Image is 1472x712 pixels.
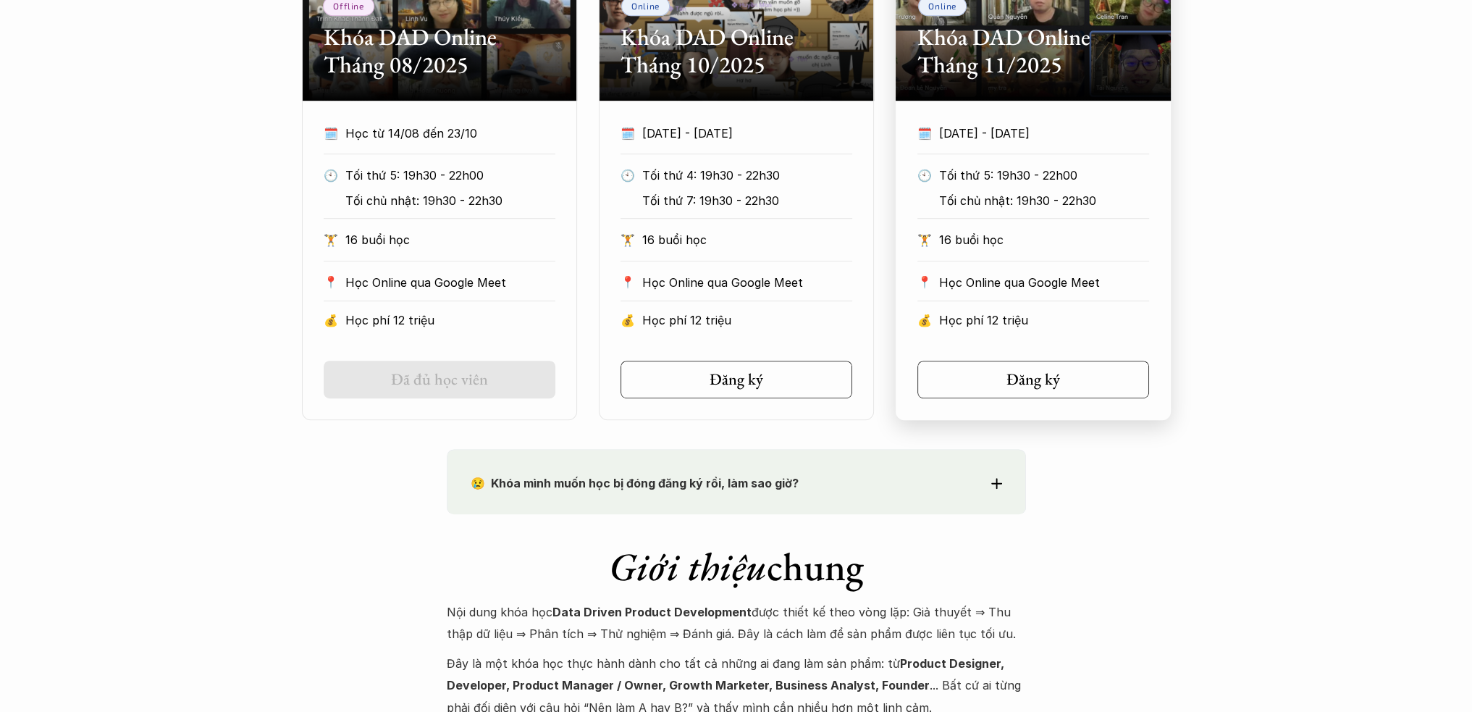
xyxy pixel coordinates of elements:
p: 💰 [621,309,635,331]
p: 🏋️ [324,229,338,251]
p: Tối thứ 4: 19h30 - 22h30 [642,164,844,186]
h5: Đăng ký [710,370,763,389]
a: Đăng ký [917,361,1149,398]
p: Tối chủ nhật: 19h30 - 22h30 [939,190,1141,211]
p: Tối thứ 7: 19h30 - 22h30 [642,190,844,211]
strong: Data Driven Product Development [552,605,752,619]
p: 🕙 [917,164,932,186]
p: 16 buổi học [939,229,1149,251]
p: [DATE] - [DATE] [939,122,1149,144]
p: 🗓️ [917,122,932,144]
a: Đăng ký [621,361,852,398]
p: Nội dung khóa học được thiết kế theo vòng lặp: Giả thuyết ⇒ Thu thập dữ liệu ⇒ Phân tích ⇒ Thử ng... [447,601,1026,645]
h5: Đã đủ học viên [391,370,488,389]
p: Tối chủ nhật: 19h30 - 22h30 [345,190,547,211]
p: 🗓️ [324,122,338,144]
p: 16 buổi học [642,229,852,251]
p: Học Online qua Google Meet [642,272,852,293]
p: 16 buổi học [345,229,555,251]
strong: 😢 Khóa mình muốn học bị đóng đăng ký rồi, làm sao giờ? [471,476,799,490]
p: Tối thứ 5: 19h30 - 22h00 [345,164,547,186]
p: 🏋️ [621,229,635,251]
p: 🏋️ [917,229,932,251]
p: 💰 [324,309,338,331]
h2: Khóa DAD Online Tháng 10/2025 [621,23,852,79]
em: Giới thiệu [609,541,767,592]
p: Online [928,1,956,11]
p: 🕙 [324,164,338,186]
p: Học phí 12 triệu [642,309,852,331]
p: [DATE] - [DATE] [642,122,852,144]
p: 🕙 [621,164,635,186]
p: 💰 [917,309,932,331]
p: Học từ 14/08 đến 23/10 [345,122,555,144]
p: Offline [333,1,363,11]
h5: Đăng ký [1006,370,1060,389]
p: Tối thứ 5: 19h30 - 22h00 [939,164,1141,186]
p: Học Online qua Google Meet [939,272,1149,293]
p: Học Online qua Google Meet [345,272,555,293]
p: 📍 [621,275,635,289]
h1: chung [447,543,1026,590]
p: 🗓️ [621,122,635,144]
h2: Khóa DAD Online Tháng 08/2025 [324,23,555,79]
p: 📍 [917,275,932,289]
p: Online [631,1,660,11]
p: Học phí 12 triệu [939,309,1149,331]
p: Học phí 12 triệu [345,309,555,331]
h2: Khóa DAD Online Tháng 11/2025 [917,23,1149,79]
p: 📍 [324,275,338,289]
